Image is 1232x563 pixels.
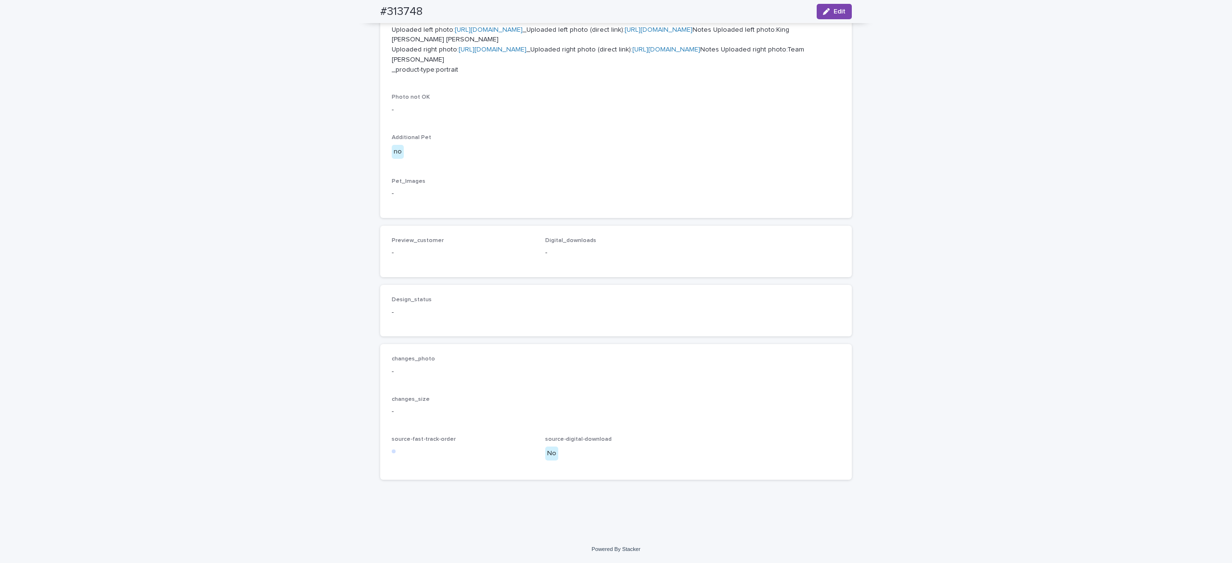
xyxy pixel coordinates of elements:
h2: #313748 [380,5,423,19]
p: - [392,307,534,318]
span: source-fast-track-order [392,436,456,442]
a: Powered By Stacker [591,546,640,552]
p: - [392,248,534,258]
span: changes_size [392,397,430,402]
span: Edit [834,8,846,15]
a: [URL][DOMAIN_NAME] [459,46,526,53]
p: Uploaded left photo: _Uploaded left photo (direct link): Notes Uploaded left photo:King [PERSON_N... [392,25,840,75]
a: [URL][DOMAIN_NAME] [625,26,693,33]
span: Pet_Images [392,179,425,184]
div: No [545,447,558,461]
a: [URL][DOMAIN_NAME] [455,26,523,33]
p: - [392,189,840,199]
span: Additional Pet [392,135,431,141]
a: [URL][DOMAIN_NAME] [632,46,700,53]
p: - [392,407,840,417]
p: - [545,248,687,258]
span: Photo not OK [392,94,430,100]
span: Preview_customer [392,238,444,243]
button: Edit [817,4,852,19]
span: changes_photo [392,356,435,362]
div: no [392,145,404,159]
p: - [392,105,840,115]
span: Design_status [392,297,432,303]
span: Digital_downloads [545,238,596,243]
span: source-digital-download [545,436,612,442]
p: - [392,367,840,377]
